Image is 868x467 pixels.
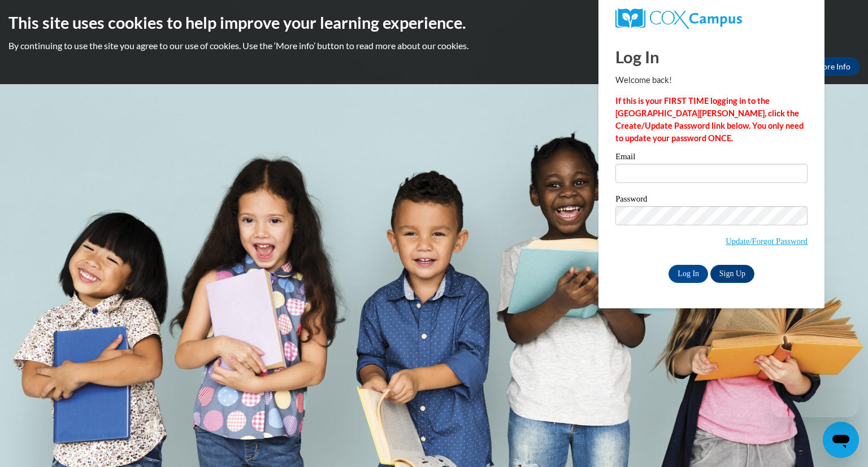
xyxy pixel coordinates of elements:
h1: Log In [615,45,808,68]
p: Welcome back! [615,74,808,86]
label: Email [615,152,808,164]
strong: If this is your FIRST TIME logging in to the [GEOGRAPHIC_DATA][PERSON_NAME], click the Create/Upd... [615,96,804,143]
a: Sign Up [710,265,754,283]
iframe: Button to launch messaging window [823,422,859,458]
label: Password [615,195,808,206]
h2: This site uses cookies to help improve your learning experience. [8,11,860,34]
input: Log In [669,265,708,283]
a: Update/Forgot Password [726,237,808,246]
img: COX Campus [615,8,742,29]
p: By continuing to use the site you agree to our use of cookies. Use the ‘More info’ button to read... [8,40,860,52]
a: COX Campus [615,8,808,29]
a: More Info [806,58,860,76]
iframe: Message from company [771,392,859,417]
